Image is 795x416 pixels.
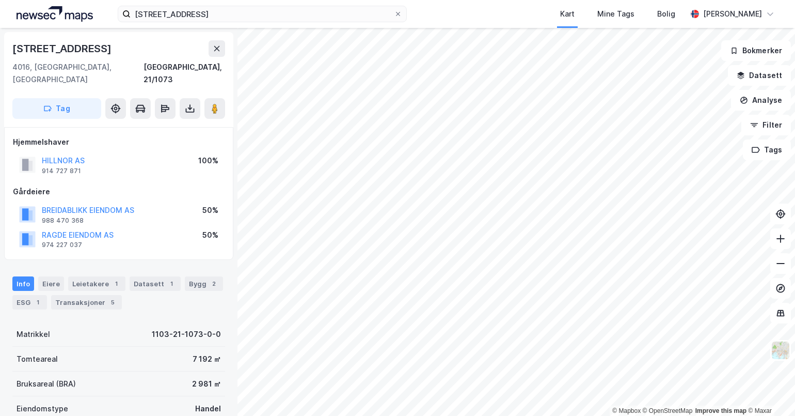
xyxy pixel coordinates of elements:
[38,276,64,291] div: Eiere
[68,276,125,291] div: Leietakere
[612,407,641,414] a: Mapbox
[771,341,790,360] img: Z
[33,297,43,307] div: 1
[51,295,122,310] div: Transaksjoner
[152,328,221,341] div: 1103-21-1073-0-0
[42,217,84,225] div: 988 470 368
[560,8,575,20] div: Kart
[42,241,82,249] div: 974 227 037
[17,6,93,22] img: logo.a4113a55bc3d86da70a041830d287a7e.svg
[198,155,218,167] div: 100%
[12,295,47,310] div: ESG
[166,279,177,289] div: 1
[17,403,68,415] div: Eiendomstype
[42,167,81,175] div: 914 727 871
[731,90,791,111] button: Analyse
[209,279,219,289] div: 2
[741,115,791,135] button: Filter
[144,61,225,86] div: [GEOGRAPHIC_DATA], 21/1073
[111,279,121,289] div: 1
[192,378,221,390] div: 2 981 ㎡
[202,229,218,241] div: 50%
[131,6,394,22] input: Søk på adresse, matrikkel, gårdeiere, leietakere eller personer
[12,98,101,119] button: Tag
[17,353,58,365] div: Tomteareal
[202,204,218,217] div: 50%
[743,366,795,416] iframe: Chat Widget
[721,40,791,61] button: Bokmerker
[703,8,762,20] div: [PERSON_NAME]
[12,276,34,291] div: Info
[13,186,225,198] div: Gårdeiere
[17,328,50,341] div: Matrikkel
[597,8,634,20] div: Mine Tags
[728,65,791,86] button: Datasett
[185,276,223,291] div: Bygg
[743,366,795,416] div: Kontrollprogram for chat
[195,403,221,415] div: Handel
[193,353,221,365] div: 7 192 ㎡
[12,61,144,86] div: 4016, [GEOGRAPHIC_DATA], [GEOGRAPHIC_DATA]
[657,8,675,20] div: Bolig
[17,378,76,390] div: Bruksareal (BRA)
[130,276,181,291] div: Datasett
[743,140,791,160] button: Tags
[107,297,118,307] div: 5
[13,136,225,148] div: Hjemmelshaver
[695,407,746,414] a: Improve this map
[643,407,693,414] a: OpenStreetMap
[12,40,114,57] div: [STREET_ADDRESS]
